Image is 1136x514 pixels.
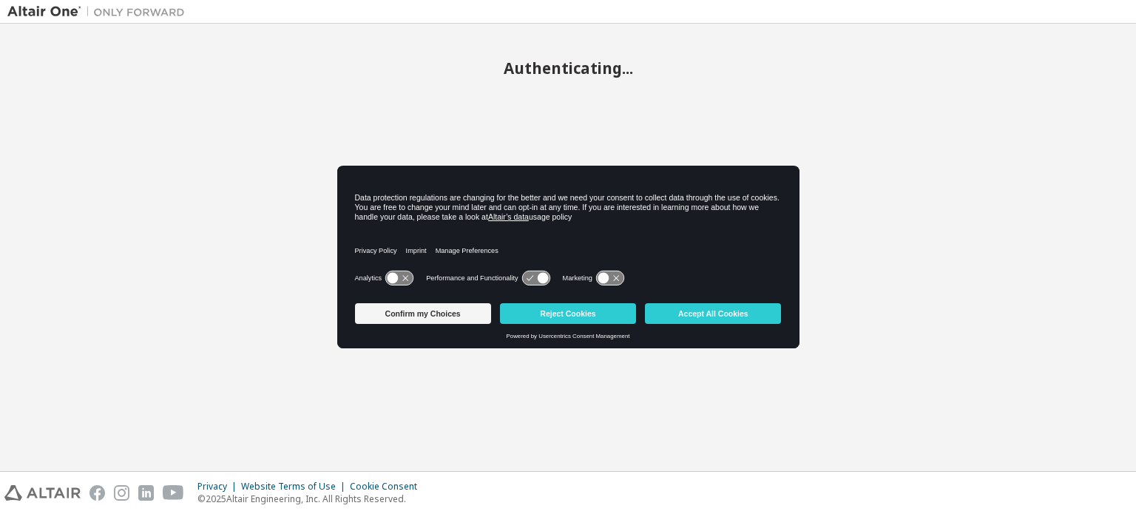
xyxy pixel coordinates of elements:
div: Website Terms of Use [241,481,350,493]
p: © 2025 Altair Engineering, Inc. All Rights Reserved. [197,493,426,505]
img: altair_logo.svg [4,485,81,501]
img: youtube.svg [163,485,184,501]
img: instagram.svg [114,485,129,501]
div: Cookie Consent [350,481,426,493]
img: Altair One [7,4,192,19]
div: Privacy [197,481,241,493]
h2: Authenticating... [7,58,1129,78]
img: facebook.svg [89,485,105,501]
img: linkedin.svg [138,485,154,501]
